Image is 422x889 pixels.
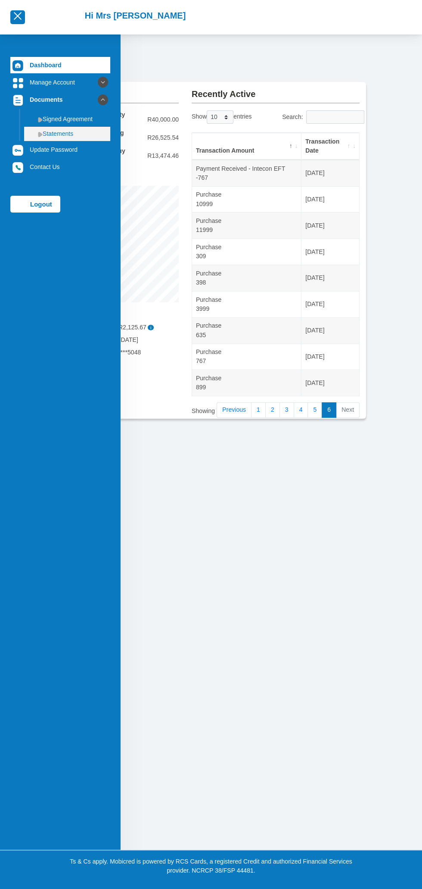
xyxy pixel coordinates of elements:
td: [DATE] [301,186,359,213]
div: R2,125.67 [62,323,179,332]
div: Showing 51 to 59 of 59 entries [192,401,254,416]
a: Manage Account [10,74,110,91]
span: R13,474.46 [147,151,179,160]
td: Purchase 635 [192,317,301,344]
h2: Recently Active [192,82,360,99]
h2: Hi Mrs [PERSON_NAME] [85,10,186,21]
td: Purchase 3999 [192,291,301,317]
td: Purchase 398 [192,265,301,291]
td: [DATE] [301,344,359,370]
a: 4 [294,402,308,418]
label: Show entries [192,110,251,124]
a: Dashboard [10,57,110,73]
input: Search: [306,110,364,124]
td: Purchase 767 [192,344,301,370]
img: menu arrow [38,131,43,137]
a: Documents [10,91,110,108]
td: [DATE] [301,212,359,238]
td: [DATE] [301,160,359,186]
div: [DATE] [56,335,185,344]
td: [DATE] [301,317,359,344]
td: Purchase 10999 [192,186,301,213]
a: Update Password [10,141,110,158]
a: Previous [217,402,251,418]
select: Showentries [207,110,233,124]
td: [DATE] [301,238,359,265]
td: Purchase 11999 [192,212,301,238]
a: 5 [307,402,322,418]
p: Ts & Cs apply. Mobicred is powered by RCS Cards, a registered Credit and authorized Financial Ser... [62,857,360,875]
th: Transaction Amount: activate to sort column descending [192,133,301,160]
a: 6 [322,402,336,418]
a: 3 [279,402,294,418]
td: Payment Received - Intecon EFT -767 [192,160,301,186]
td: [DATE] [301,369,359,396]
td: [DATE] [301,291,359,317]
span: i [148,325,154,330]
a: Logout [10,196,60,212]
label: Search: [282,110,360,124]
th: Transaction Date: activate to sort column ascending [301,133,359,160]
td: Purchase 899 [192,369,301,396]
img: menu arrow [38,117,43,122]
h2: Overview [62,82,179,99]
td: Purchase 309 [192,238,301,265]
a: Contact Us [10,159,110,175]
a: Signed Agreement [24,112,110,126]
a: Statements [24,127,110,141]
a: 2 [265,402,280,418]
span: R26,525.54 [147,133,179,142]
td: [DATE] [301,265,359,291]
a: 1 [251,402,266,418]
span: R40,000.00 [147,115,179,124]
